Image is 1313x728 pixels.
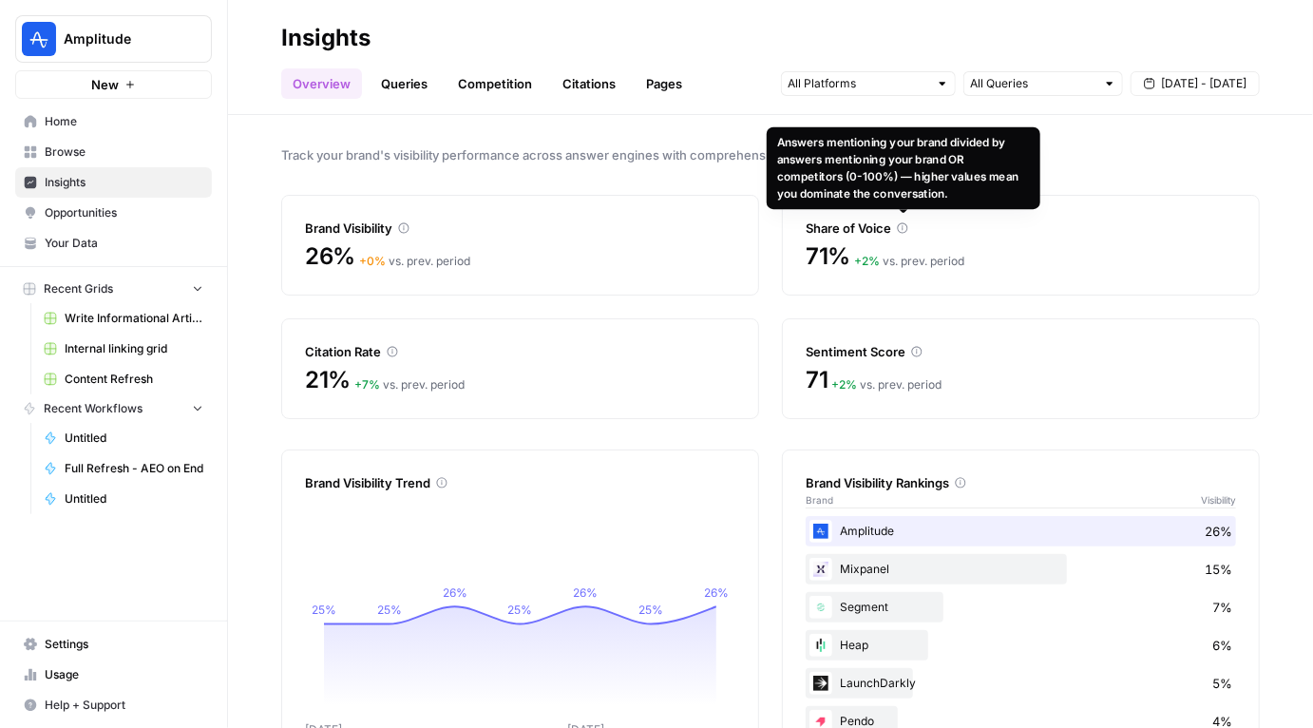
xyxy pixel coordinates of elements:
[806,630,1236,661] div: Heap
[45,235,203,252] span: Your Data
[15,228,212,259] a: Your Data
[305,241,355,272] span: 26%
[15,106,212,137] a: Home
[447,68,543,99] a: Competition
[809,634,832,657] img: hdko13hyuhwg1mhygqh90h4cqepu
[15,394,212,423] button: Recent Workflows
[1131,71,1260,96] button: [DATE] - [DATE]
[777,134,1030,202] div: Answers mentioning your brand divided by answers mentioning your brand OR competitors (0-100%) — ...
[65,371,203,388] span: Content Refresh
[635,68,694,99] a: Pages
[35,334,212,364] a: Internal linking grid
[443,585,467,600] tspan: 26%
[1212,598,1232,617] span: 7%
[64,29,179,48] span: Amplitude
[704,585,729,600] tspan: 26%
[22,22,56,56] img: Amplitude Logo
[35,364,212,394] a: Content Refresh
[45,697,203,714] span: Help + Support
[809,558,832,581] img: y0fpp64k3yag82e8u6ho1nmr2p0n
[806,241,850,272] span: 71%
[806,365,828,395] span: 71
[15,275,212,303] button: Recent Grids
[377,603,402,618] tspan: 25%
[788,74,928,93] input: All Platforms
[15,15,212,63] button: Workspace: Amplitude
[832,376,942,393] div: vs. prev. period
[45,113,203,130] span: Home
[45,174,203,191] span: Insights
[15,690,212,720] button: Help + Support
[809,596,832,619] img: sy286mhi969bcwyjwwimc37612sd
[854,253,964,270] div: vs. prev. period
[806,516,1236,546] div: Amplitude
[806,492,833,508] span: Brand
[806,219,1236,238] div: Share of Voice
[35,423,212,453] a: Untitled
[573,585,598,600] tspan: 26%
[551,68,627,99] a: Citations
[1205,560,1232,579] span: 15%
[305,365,351,395] span: 21%
[15,660,212,690] a: Usage
[970,74,1095,93] input: All Queries
[15,629,212,660] a: Settings
[15,167,212,198] a: Insights
[638,603,663,618] tspan: 25%
[854,254,880,268] span: + 2 %
[65,490,203,508] span: Untitled
[281,145,1260,164] span: Track your brand's visibility performance across answer engines with comprehensive metrics.
[65,460,203,477] span: Full Refresh - AEO on End
[806,554,1236,584] div: Mixpanel
[65,340,203,357] span: Internal linking grid
[1201,492,1236,508] span: Visibility
[281,68,362,99] a: Overview
[508,603,533,618] tspan: 25%
[1205,522,1232,541] span: 26%
[65,310,203,327] span: Write Informational Article
[281,23,371,53] div: Insights
[15,198,212,228] a: Opportunities
[806,473,1236,492] div: Brand Visibility Rankings
[45,144,203,161] span: Browse
[35,484,212,514] a: Untitled
[65,430,203,447] span: Untitled
[35,303,212,334] a: Write Informational Article
[1212,636,1232,655] span: 6%
[370,68,439,99] a: Queries
[312,603,336,618] tspan: 25%
[1212,674,1232,693] span: 5%
[1161,75,1246,92] span: [DATE] - [DATE]
[45,666,203,683] span: Usage
[359,253,470,270] div: vs. prev. period
[305,342,735,361] div: Citation Rate
[35,453,212,484] a: Full Refresh - AEO on End
[45,204,203,221] span: Opportunities
[15,137,212,167] a: Browse
[91,75,119,94] span: New
[809,672,832,695] img: 2tn0gblkuxfczbh0ojsittpzj9ya
[806,592,1236,623] div: Segment
[305,219,735,238] div: Brand Visibility
[305,473,735,492] div: Brand Visibility Trend
[832,377,858,392] span: + 2 %
[359,254,386,268] span: + 0 %
[354,377,380,392] span: + 7 %
[806,342,1236,361] div: Sentiment Score
[45,636,203,653] span: Settings
[809,520,832,543] img: b2fazibalt0en05655e7w9nio2z4
[15,70,212,99] button: New
[354,376,465,393] div: vs. prev. period
[806,668,1236,699] div: LaunchDarkly
[44,400,143,417] span: Recent Workflows
[44,280,113,297] span: Recent Grids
